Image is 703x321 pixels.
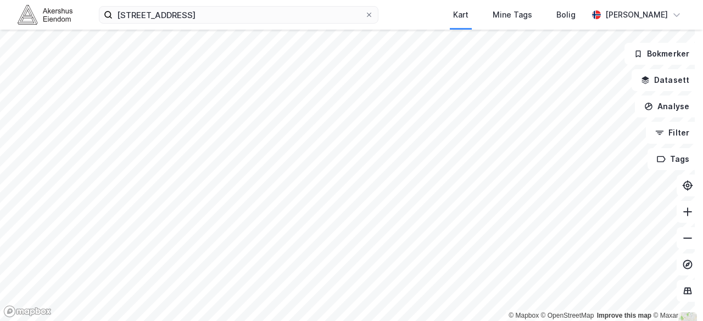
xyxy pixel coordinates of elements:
[635,95,699,117] button: Analyse
[646,122,699,144] button: Filter
[493,8,532,21] div: Mine Tags
[509,312,539,319] a: Mapbox
[113,7,365,23] input: Søk på adresse, matrikkel, gårdeiere, leietakere eller personer
[541,312,594,319] a: OpenStreetMap
[632,69,699,91] button: Datasett
[3,305,52,318] a: Mapbox homepage
[556,8,576,21] div: Bolig
[597,312,651,319] a: Improve this map
[624,43,699,65] button: Bokmerker
[648,148,699,170] button: Tags
[605,8,668,21] div: [PERSON_NAME]
[18,5,72,24] img: akershus-eiendom-logo.9091f326c980b4bce74ccdd9f866810c.svg
[648,268,703,321] iframe: Chat Widget
[453,8,468,21] div: Kart
[648,268,703,321] div: Kontrollprogram for chat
